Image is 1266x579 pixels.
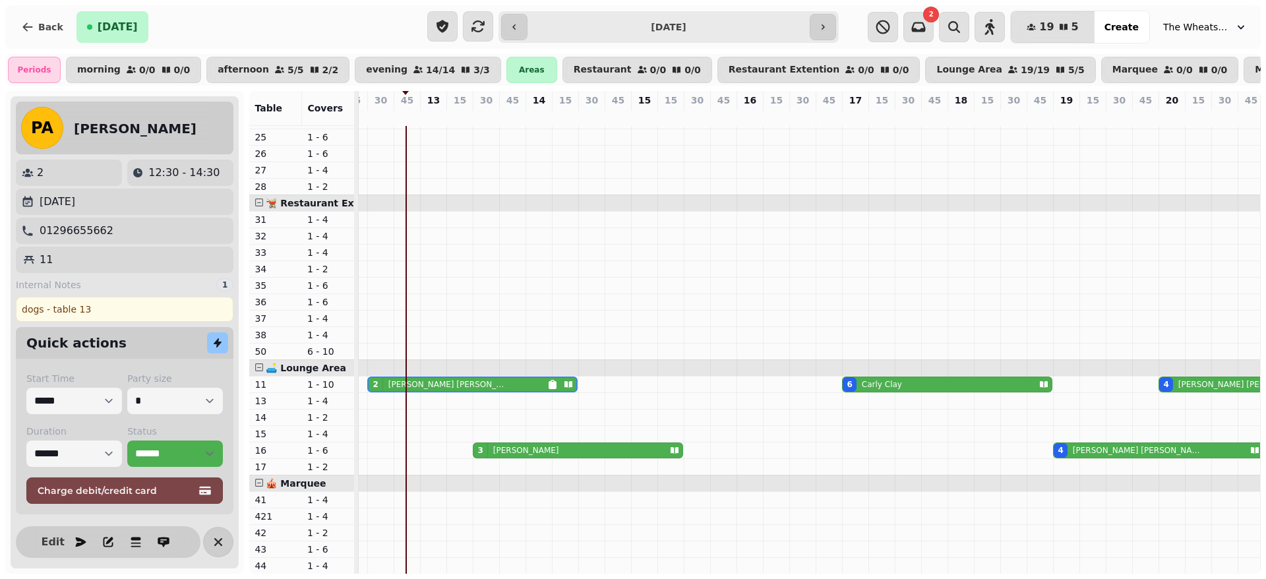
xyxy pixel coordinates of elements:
p: 0 [955,109,966,123]
p: 1 - 6 [307,147,349,160]
p: 45 [1245,94,1257,107]
p: Lounge Area [936,65,1002,75]
p: 11 [40,252,53,268]
button: morning0/00/0 [66,57,201,83]
p: 45 [823,94,835,107]
p: 1 - 4 [307,427,349,441]
span: 🫕 Restaurant Extention [266,198,391,208]
p: [PERSON_NAME] [493,445,559,456]
label: Duration [26,425,122,438]
p: 0 / 0 [893,65,909,75]
p: 1 - 4 [307,213,349,226]
p: 1 - 6 [307,444,349,457]
p: 0 / 0 [1211,65,1228,75]
p: 0 [507,109,518,123]
p: 30 [480,94,493,107]
p: 15 [665,94,677,107]
p: 0 [402,109,412,123]
p: 15 [559,94,572,107]
button: Restaurant Extention0/00/0 [717,57,920,83]
p: 26 [255,147,297,160]
p: 0 [1087,109,1098,123]
div: 6 [847,379,852,390]
button: Lounge Area19/195/5 [925,57,1095,83]
p: Restaurant [574,65,632,75]
div: 3 [477,445,483,456]
p: 0 [665,109,676,123]
button: evening14/143/3 [355,57,501,83]
p: 30 [586,94,598,107]
button: afternoon5/52/2 [206,57,349,83]
span: 19 [1039,22,1054,32]
p: 421 [255,510,297,523]
p: 19 / 19 [1021,65,1050,75]
p: 14 [533,94,545,107]
span: Internal Notes [16,278,81,291]
p: 1 - 4 [307,229,349,243]
p: 1 - 4 [307,394,349,408]
p: [DATE] [40,194,75,210]
p: 0 [1008,109,1019,123]
p: 15 [638,94,651,107]
p: 34 [255,262,297,276]
p: Carly Clay [862,379,902,390]
p: morning [77,65,121,75]
button: Marquee0/00/0 [1101,57,1239,83]
button: Edit [40,529,66,555]
p: 1 - 4 [307,510,349,523]
p: 0 / 0 [858,65,874,75]
span: 🛋️ Lounge Area [266,363,346,373]
p: 14 [255,411,297,424]
p: 30 [797,94,809,107]
p: 1 - 4 [307,328,349,342]
p: 1 - 10 [307,378,349,391]
p: 1 - 2 [307,526,349,539]
p: 0 [613,109,623,123]
p: 0 [1193,109,1203,123]
div: dogs - table 13 [16,297,233,322]
p: 45 [401,94,413,107]
p: Marquee [1112,65,1158,75]
p: 15 [454,94,466,107]
p: 12:30 - 14:30 [148,165,220,181]
h2: [PERSON_NAME] [74,119,196,138]
p: 41 [255,493,297,506]
p: 0 [586,109,597,123]
p: 33 [255,246,297,259]
p: 27 [255,164,297,177]
p: 30 [691,94,704,107]
p: 45 [928,94,941,107]
p: 2 [37,165,44,181]
p: 3 / 3 [473,65,490,75]
p: [PERSON_NAME] [PERSON_NAME] [388,379,508,390]
p: 31 [255,213,297,226]
p: 1 - 4 [307,312,349,325]
p: 0 [692,109,702,123]
button: Create [1094,11,1149,43]
p: 38 [255,328,297,342]
div: 4 [1058,445,1063,456]
p: 30 [902,94,915,107]
span: Table [255,103,282,113]
p: 15 [1087,94,1099,107]
p: 16 [744,94,756,107]
span: Edit [45,537,61,547]
p: 15 [770,94,783,107]
p: 17 [849,94,862,107]
p: 3 [481,109,491,123]
label: Party size [127,372,223,385]
p: afternoon [218,65,269,75]
p: 30 [1008,94,1020,107]
p: 36 [255,295,297,309]
p: 5 / 5 [287,65,304,75]
p: 15 [1192,94,1205,107]
p: 1 - 4 [307,164,349,177]
p: 0 [903,109,913,123]
p: 45 [612,94,624,107]
p: 2 [375,109,386,123]
p: 0 / 0 [139,65,156,75]
p: 0 [1114,109,1124,123]
p: 30 [1219,94,1231,107]
button: Back [11,11,74,43]
span: Create [1104,22,1139,32]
